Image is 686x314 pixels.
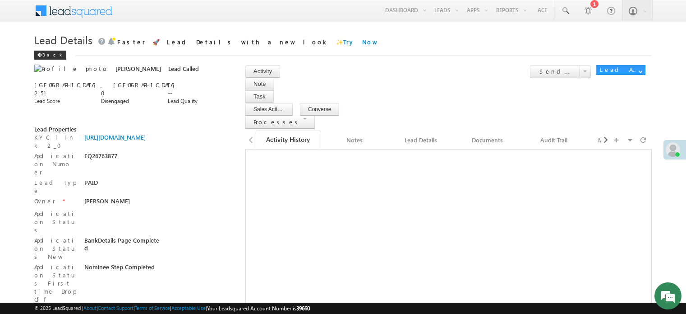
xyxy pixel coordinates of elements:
span: Send Email [539,67,600,75]
a: Activity History [256,131,321,149]
a: Acceptable Use [171,305,206,311]
div: Lead Score [34,97,96,105]
div: EQ26763877 [84,152,163,164]
a: About [83,305,97,311]
label: Lead Type [34,178,79,195]
div: Notes [329,135,379,145]
a: Member Of Lists [588,131,654,150]
span: © 2025 LeadSquared | | | | | [34,304,310,313]
div: Lead Quality [168,97,230,105]
button: Processes [245,116,315,129]
div: 0 [101,89,163,97]
a: Contact Support [98,305,134,311]
button: Converse [300,103,339,116]
div: -- [168,89,230,97]
span: [PERSON_NAME] [84,197,130,205]
label: Application Status [34,210,79,234]
a: Documents [455,131,520,150]
span: Faster 🚀 Lead Details with a new look ✨ [117,38,378,46]
div: Disengaged [101,97,163,105]
div: Back [34,51,66,60]
label: Owner [34,197,55,205]
label: Application Number [34,152,79,176]
div: Activity History [263,135,313,145]
label: Application Status New [34,236,79,261]
span: Processes [253,118,301,126]
button: Note [245,78,274,90]
button: Send Email [530,65,580,78]
a: +xx-xxxxxxxx66 [34,73,94,80]
span: Your Leadsquared Account Number is [207,305,310,312]
a: Audit Trail [521,131,587,150]
div: Member Of Lists [595,135,645,145]
a: Try Now [343,38,378,46]
a: Terms of Service [135,305,170,311]
button: Lead Actions [596,65,645,75]
button: Activity [245,65,280,78]
div: Lead Actions [600,66,638,74]
span: Lead Called [168,65,199,72]
div: BankDetails Page Completed [84,236,163,252]
button: Sales Activity [245,103,293,116]
span: 39660 [296,305,310,312]
div: PAID [84,178,163,191]
button: Task [245,90,274,103]
a: Lead Details [388,131,454,150]
div: Nominee Step Completed [84,263,163,276]
span: [GEOGRAPHIC_DATA], [GEOGRAPHIC_DATA] [34,81,180,89]
div: Lead Details [396,135,446,145]
label: KYC link 2_0 [34,133,79,150]
label: Application Status First time Drop Off [34,263,79,304]
a: Back [34,50,71,58]
span: Lead Details [34,33,92,47]
a: [URL][DOMAIN_NAME] [84,133,146,141]
span: [PERSON_NAME] [115,65,161,72]
a: Notes [322,131,387,150]
div: Documents [462,135,512,145]
span: Lead Properties [34,125,77,133]
div: Audit Trail [529,135,579,145]
div: 251 [34,89,96,97]
img: Profile photo [34,65,108,73]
